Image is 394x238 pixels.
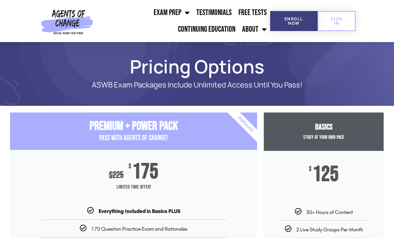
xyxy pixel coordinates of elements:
[10,119,257,134] h3: Premium + Power Pack
[109,170,124,181] div: 225
[10,181,257,194] span: Limited Time Offer!
[313,166,339,183] span: 125
[129,163,131,170] span: $
[235,4,270,21] a: Free Tests
[264,123,384,132] h3: Basics
[309,166,312,173] span: $
[193,4,235,21] a: Testimonials
[328,17,345,25] span: SIGN IN
[296,226,363,233] span: 2 Live Study Groups Per Month
[109,170,113,181] span: $
[281,17,307,25] span: Enroll Now
[17,59,377,74] h1: Pricing Options
[270,11,318,31] a: Enroll Now
[91,226,188,232] span: 170 Question Practice Exam and Rationales
[207,86,284,163] div: Popular
[98,208,180,214] b: Everything Included in Basics PLUS
[239,21,270,38] a: About
[132,163,158,181] span: 175
[99,134,168,143] span: PASS with AGENTS OF CHANGE!
[318,11,356,31] a: SIGN IN
[175,21,239,38] a: Continuing Education
[303,134,344,141] span: Study at your Own Pace
[306,209,353,215] span: 30+ Hours of Content
[150,4,193,21] a: Exam Prep
[43,81,351,89] p: ASWB Exam Packages Include Unlimited Access Until You Pass!
[95,4,270,38] nav: Menu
